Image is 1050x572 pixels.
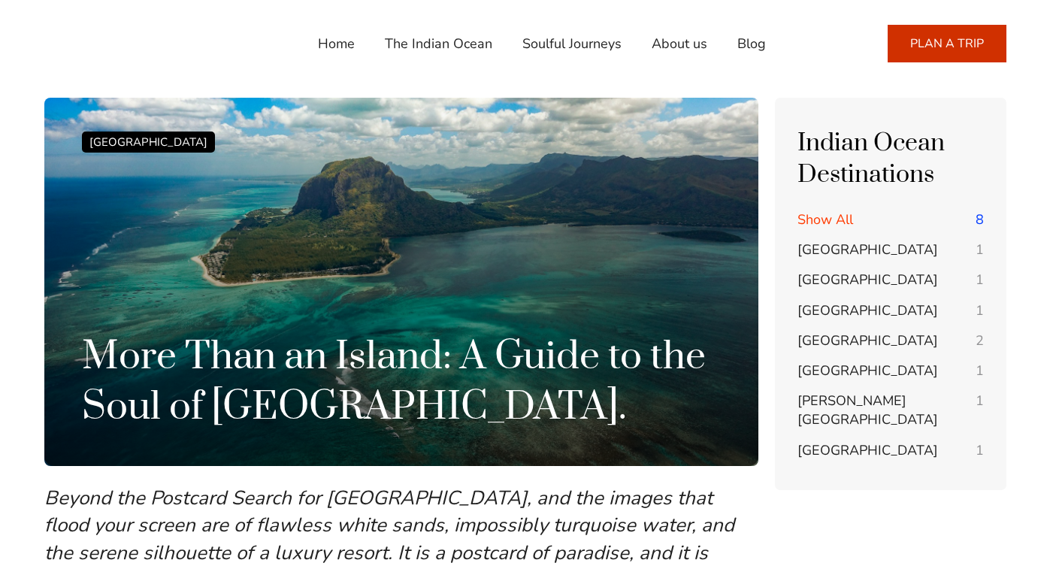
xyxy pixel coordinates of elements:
h4: Indian Ocean Destinations [797,128,984,191]
a: [GEOGRAPHIC_DATA] 2 [797,331,984,350]
span: 8 [976,210,984,229]
span: 1 [976,441,984,460]
span: 1 [976,362,984,380]
h1: More Than an Island: A Guide to the Soul of [GEOGRAPHIC_DATA]. [82,331,721,432]
span: [PERSON_NAME][GEOGRAPHIC_DATA] [797,392,938,428]
a: [PERSON_NAME][GEOGRAPHIC_DATA] 1 [797,392,984,429]
a: [GEOGRAPHIC_DATA] 1 [797,441,984,460]
span: 1 [976,392,984,410]
div: [GEOGRAPHIC_DATA] [82,132,215,153]
a: [GEOGRAPHIC_DATA] 1 [797,241,984,259]
span: 1 [976,241,984,259]
span: [GEOGRAPHIC_DATA] [797,301,938,319]
span: [GEOGRAPHIC_DATA] [797,271,938,289]
a: Home [318,26,355,62]
a: The Indian Ocean [385,26,492,62]
span: 1 [976,271,984,289]
span: 1 [976,301,984,320]
span: Show All [797,210,853,228]
a: [GEOGRAPHIC_DATA] 1 [797,362,984,380]
a: Soulful Journeys [522,26,622,62]
span: [GEOGRAPHIC_DATA] [797,241,938,259]
span: [GEOGRAPHIC_DATA] [797,441,938,459]
a: PLAN A TRIP [888,25,1006,62]
a: About us [652,26,707,62]
span: [GEOGRAPHIC_DATA] [797,331,938,350]
a: [GEOGRAPHIC_DATA] 1 [797,301,984,320]
span: 2 [976,331,984,350]
a: [GEOGRAPHIC_DATA] 1 [797,271,984,289]
a: Blog [737,26,766,62]
a: Show All 8 [797,210,984,229]
span: [GEOGRAPHIC_DATA] [797,362,938,380]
